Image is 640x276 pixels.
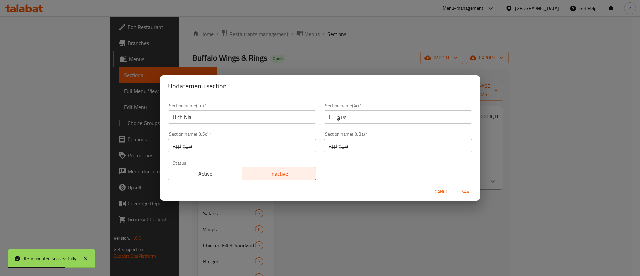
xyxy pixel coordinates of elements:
[168,81,472,91] h2: Update menu section
[168,110,316,124] input: Please enter section name(en)
[171,169,240,179] span: Active
[24,255,76,262] div: Item updated successfully
[432,186,453,198] button: Cancel
[435,188,451,196] span: Cancel
[324,110,472,124] input: Please enter section name(ar)
[242,167,316,180] button: Inactive
[459,188,475,196] span: Save
[168,167,242,180] button: Active
[324,139,472,152] input: Please enter section name(KuBa)
[245,169,314,179] span: Inactive
[456,186,477,198] button: Save
[168,139,316,152] input: Please enter section name(KuSo)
